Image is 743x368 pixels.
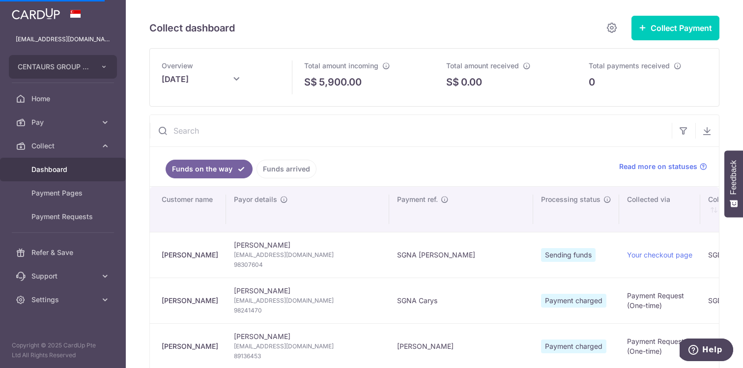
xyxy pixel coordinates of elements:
span: Payment Pages [31,188,96,198]
button: CENTAURS GROUP PRIVATE LIMITED [9,55,117,79]
span: 98307604 [234,260,381,270]
p: 5,900.00 [319,75,362,89]
h5: Collect dashboard [149,20,235,36]
span: [EMAIL_ADDRESS][DOMAIN_NAME] [234,250,381,260]
a: Read more on statuses [619,162,707,171]
span: S$ [446,75,459,89]
a: Funds on the way [166,160,253,178]
th: Payment ref. [389,187,533,232]
img: CardUp [12,8,60,20]
span: Payor details [234,195,277,204]
span: Home [31,94,96,104]
span: Processing status [541,195,600,204]
td: [PERSON_NAME] [226,278,389,323]
span: Payment ref. [397,195,438,204]
td: Payment Request (One-time) [619,278,700,323]
td: SGNA [PERSON_NAME] [389,232,533,278]
span: Total payments received [589,61,670,70]
span: Collect [31,141,96,151]
span: Feedback [729,160,738,195]
iframe: Opens a widget where you can find more information [680,339,733,363]
input: Search [150,115,672,146]
span: Pay [31,117,96,127]
span: Payment Requests [31,212,96,222]
span: Overview [162,61,193,70]
button: Collect Payment [631,16,719,40]
div: [PERSON_NAME] [162,296,218,306]
a: Your checkout page [627,251,692,259]
span: Support [31,271,96,281]
span: Total amount incoming [304,61,378,70]
th: Customer name [150,187,226,232]
span: Help [23,7,43,16]
span: CENTAURS GROUP PRIVATE LIMITED [18,62,90,72]
span: Payment charged [541,294,606,308]
span: [EMAIL_ADDRESS][DOMAIN_NAME] [234,296,381,306]
span: [EMAIL_ADDRESS][DOMAIN_NAME] [234,341,381,351]
td: SGNA Carys [389,278,533,323]
th: Collected via [619,187,700,232]
span: Sending funds [541,248,596,262]
span: 98241470 [234,306,381,315]
th: Payor details [226,187,389,232]
p: 0 [589,75,595,89]
a: Funds arrived [257,160,316,178]
span: Total amount received [446,61,519,70]
span: Read more on statuses [619,162,697,171]
th: Processing status [533,187,619,232]
div: [PERSON_NAME] [162,250,218,260]
span: Refer & Save [31,248,96,257]
span: Settings [31,295,96,305]
span: Dashboard [31,165,96,174]
span: S$ [304,75,317,89]
p: 0.00 [461,75,482,89]
span: 89136453 [234,351,381,361]
span: Payment charged [541,340,606,353]
td: [PERSON_NAME] [226,232,389,278]
button: Feedback - Show survey [724,150,743,217]
div: [PERSON_NAME] [162,341,218,351]
p: [EMAIL_ADDRESS][DOMAIN_NAME] [16,34,110,44]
